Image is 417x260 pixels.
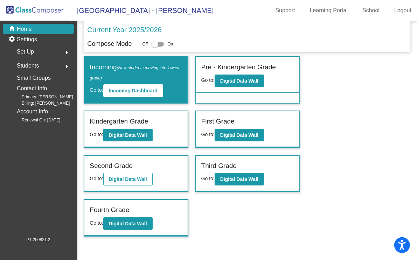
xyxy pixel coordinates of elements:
[11,100,70,106] span: Billing: [PERSON_NAME]
[17,107,48,117] p: Account Info
[90,117,148,127] label: Kindergarten Grade
[389,5,417,16] a: Logout
[220,132,258,138] b: Digital Data Wall
[90,220,103,226] span: Go to:
[215,173,264,185] button: Digital Data Wall
[63,48,71,57] mat-icon: arrow_right
[90,176,103,181] span: Go to:
[11,117,60,123] span: Renewal On: [DATE]
[201,161,237,171] label: Third Grade
[87,24,161,35] p: Current Year 2025/2026
[270,5,301,16] a: Support
[215,129,264,141] button: Digital Data Wall
[109,176,147,182] b: Digital Data Wall
[90,161,133,171] label: Second Grade
[103,84,163,97] button: Incoming Dashboard
[63,62,71,71] mat-icon: arrow_right
[90,65,179,80] span: (New students moving into lowest grade)
[201,176,215,181] span: Go to:
[17,84,47,93] p: Contact Info
[357,5,385,16] a: School
[90,132,103,137] span: Go to:
[90,62,182,82] label: Incoming
[103,129,153,141] button: Digital Data Wall
[17,61,39,71] span: Students
[167,41,173,47] span: On
[70,5,214,16] span: [GEOGRAPHIC_DATA] - [PERSON_NAME]
[109,221,147,226] b: Digital Data Wall
[17,73,51,83] p: Small Groups
[304,5,354,16] a: Learning Portal
[220,176,258,182] b: Digital Data Wall
[17,25,32,33] p: Home
[8,35,17,44] mat-icon: settings
[103,217,153,230] button: Digital Data Wall
[103,173,153,185] button: Digital Data Wall
[11,94,73,100] span: Primary: [PERSON_NAME]
[201,77,215,83] span: Go to:
[17,47,34,57] span: Set Up
[8,25,17,33] mat-icon: home
[220,78,258,84] b: Digital Data Wall
[201,62,276,72] label: Pre - Kindergarten Grade
[201,117,235,127] label: First Grade
[109,88,158,93] b: Incoming Dashboard
[87,39,132,49] p: Compose Mode
[201,132,215,137] span: Go to:
[109,132,147,138] b: Digital Data Wall
[90,87,103,93] span: Go to:
[90,205,129,215] label: Fourth Grade
[143,41,148,47] span: Off
[17,35,37,44] p: Settings
[215,75,264,87] button: Digital Data Wall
